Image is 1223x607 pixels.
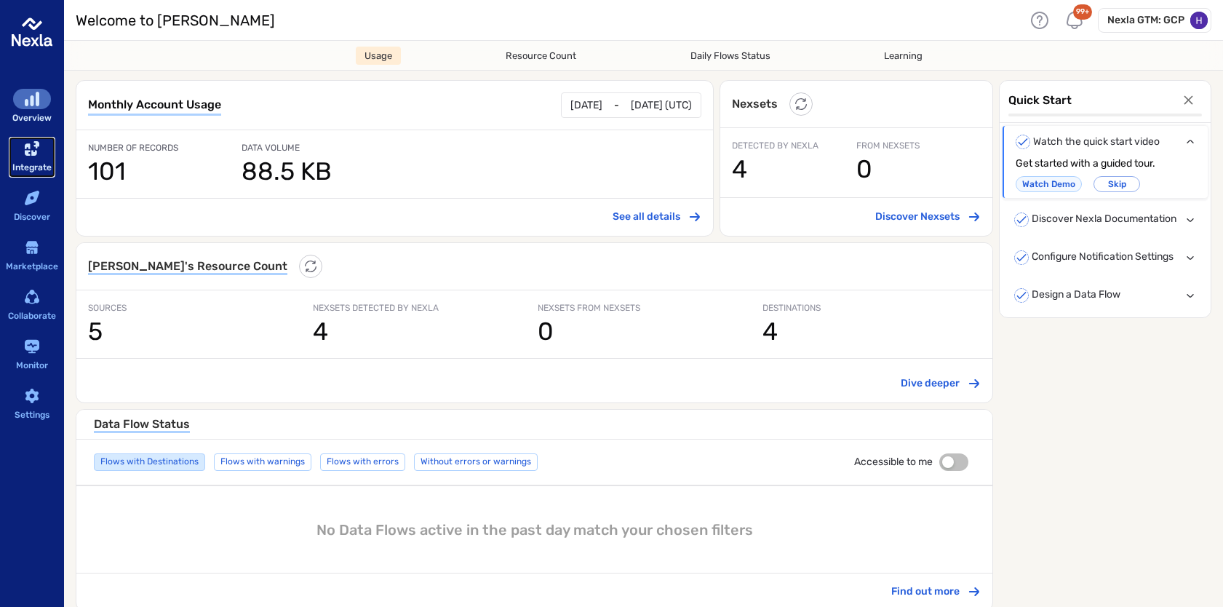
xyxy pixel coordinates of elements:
[1003,242,1208,274] div: Configure Notification Settings
[88,317,306,346] h1: 5
[313,317,531,346] h1: 4
[214,453,311,471] div: Flows with warnings
[854,455,933,469] span: Accessible to me
[12,160,52,175] div: Integrate
[1003,204,1208,236] div: Discover Nexla Documentation
[570,97,602,114] p: [DATE]
[88,157,242,186] h1: 101
[215,451,311,472] span: Flows with warnings
[313,302,531,314] span: NEXSETS DETECTED BY NEXLA
[9,87,55,128] a: Overview
[15,408,49,423] div: Settings
[1033,135,1160,149] span: Watch the quick start video
[856,155,981,184] h1: 0
[16,358,48,373] div: Monitor
[415,451,537,472] span: Without errors or warnings
[690,50,770,61] span: Daily Flows Status
[76,12,275,29] h3: Welcome to [PERSON_NAME]
[94,417,190,432] h6: Data Flow Status
[242,142,395,154] span: DATA VOLUME
[9,186,55,227] a: Discover
[364,50,392,61] span: Usage
[895,370,987,397] button: Dive deeper
[1063,9,1086,32] div: Notifications
[1008,93,1072,108] span: Quick Start
[12,12,52,52] img: logo
[1032,288,1120,303] span: Design a Data Flow
[9,335,55,376] a: Monitor
[1107,13,1184,28] h6: Nexla GTM: GCP
[14,210,50,225] div: Discover
[9,137,55,178] a: Integrate
[321,451,405,472] span: Flows with errors
[1004,126,1208,158] div: Watch the quick start video
[8,309,56,324] div: Collaborate
[869,204,987,230] button: Discover Nexsets
[316,521,753,539] h5: No Data Flows active in the past day match your chosen filters
[762,317,981,346] h1: 4
[884,50,923,61] span: Learning
[1073,4,1092,20] div: 99+
[320,453,405,471] div: Flows with errors
[732,140,856,151] span: DETECTED BY NEXLA
[88,259,287,274] h6: [PERSON_NAME] 's Resource Count
[1004,158,1208,170] div: Get started with a guided tour.
[1032,213,1176,227] span: Discover Nexla Documentation
[1016,176,1082,192] a: Watch Demo
[607,204,707,230] button: See all details
[1190,12,1208,29] img: ACg8ocJfsw-lCdNU7Q_oT4dyXxQKwL13WiENarzUPZPiEKFxUXezNQ=s96-c
[506,50,576,61] span: Resource Count
[885,579,987,605] button: Find out more
[9,384,55,425] a: Settings
[94,453,205,471] div: Flows with Destinations
[538,317,756,346] h1: 0
[631,97,692,114] p: [DATE] (UTC)
[1028,9,1051,32] div: Help
[562,93,701,117] div: -
[88,302,306,314] span: SOURCES
[856,140,981,151] span: FROM NEXSETS
[414,453,538,471] div: Without errors or warnings
[242,157,395,186] h1: 88.5 KB
[1093,176,1140,192] button: Skip
[538,302,756,314] span: NEXSETS FROM NEXSETS
[12,111,52,126] div: Overview
[1032,250,1174,265] span: Configure Notification Settings
[1003,279,1208,312] div: Design a Data Flow
[9,285,55,326] a: Collaborate
[95,451,204,472] span: Flows with Destinations
[88,98,221,111] span: Monthly Account Usage
[9,236,55,277] a: Marketplace
[6,259,58,274] div: Marketplace
[88,142,242,154] span: NUMBER OF RECORDS
[732,155,856,184] h1: 4
[762,302,981,314] span: DESTINATIONS
[732,97,778,111] h6: Nexsets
